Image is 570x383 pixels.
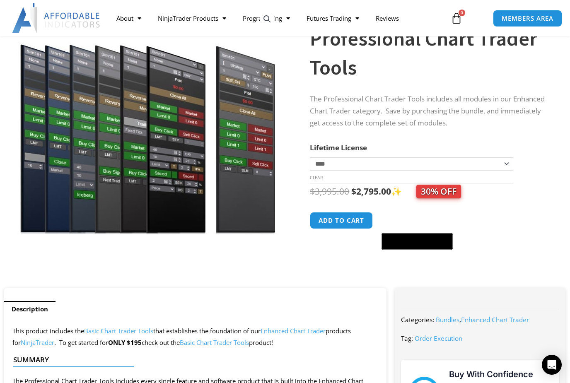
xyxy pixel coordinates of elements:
[380,211,454,231] iframe: Secure express checkout frame
[436,316,459,324] a: Bundles
[108,9,444,28] nav: Menu
[461,316,529,324] a: Enhanced Chart Trader
[459,10,465,16] span: 0
[310,143,367,152] label: Lifetime License
[4,301,56,317] a: Description
[310,93,549,129] p: The Professional Chart Trader Tools includes all modules in our Enhanced Chart Trader category. S...
[261,327,326,335] a: Enhanced Chart Trader
[391,185,461,197] span: ✨
[142,338,273,347] span: check out the product!
[382,233,453,250] button: Buy with GPay
[493,10,562,27] a: MEMBERS AREA
[310,212,373,229] button: Add to cart
[108,338,142,347] strong: ONLY $195
[351,185,356,197] span: $
[260,12,275,26] a: View full-screen image gallery
[401,316,434,324] span: Categories:
[401,334,413,342] span: Tag:
[310,185,349,197] bdi: 3,995.00
[234,9,298,28] a: Programming
[310,255,549,262] iframe: PayPal Message 1
[12,325,378,349] p: This product includes the that establishes the foundation of our products for . To get started for
[12,3,101,33] img: LogoAI | Affordable Indicators – NinjaTrader
[436,316,529,324] span: ,
[14,5,281,234] img: ProfessionalToolsBundlePage
[367,9,407,28] a: Reviews
[310,185,315,197] span: $
[416,185,461,198] span: 30% OFF
[84,327,153,335] a: Basic Chart Trader Tools
[310,175,323,181] a: Clear options
[108,9,150,28] a: About
[310,24,549,82] h1: Professional Chart Trader Tools
[298,9,367,28] a: Futures Trading
[449,368,551,381] h3: Buy With Confidence
[502,15,553,22] span: MEMBERS AREA
[351,185,391,197] bdi: 2,795.00
[21,338,54,347] a: NinjaTrader
[13,356,371,364] h4: Summary
[438,6,475,30] a: 0
[180,338,249,347] a: Basic Chart Trader Tools
[415,334,462,342] a: Order Execution
[150,9,234,28] a: NinjaTrader Products
[542,355,562,375] div: Open Intercom Messenger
